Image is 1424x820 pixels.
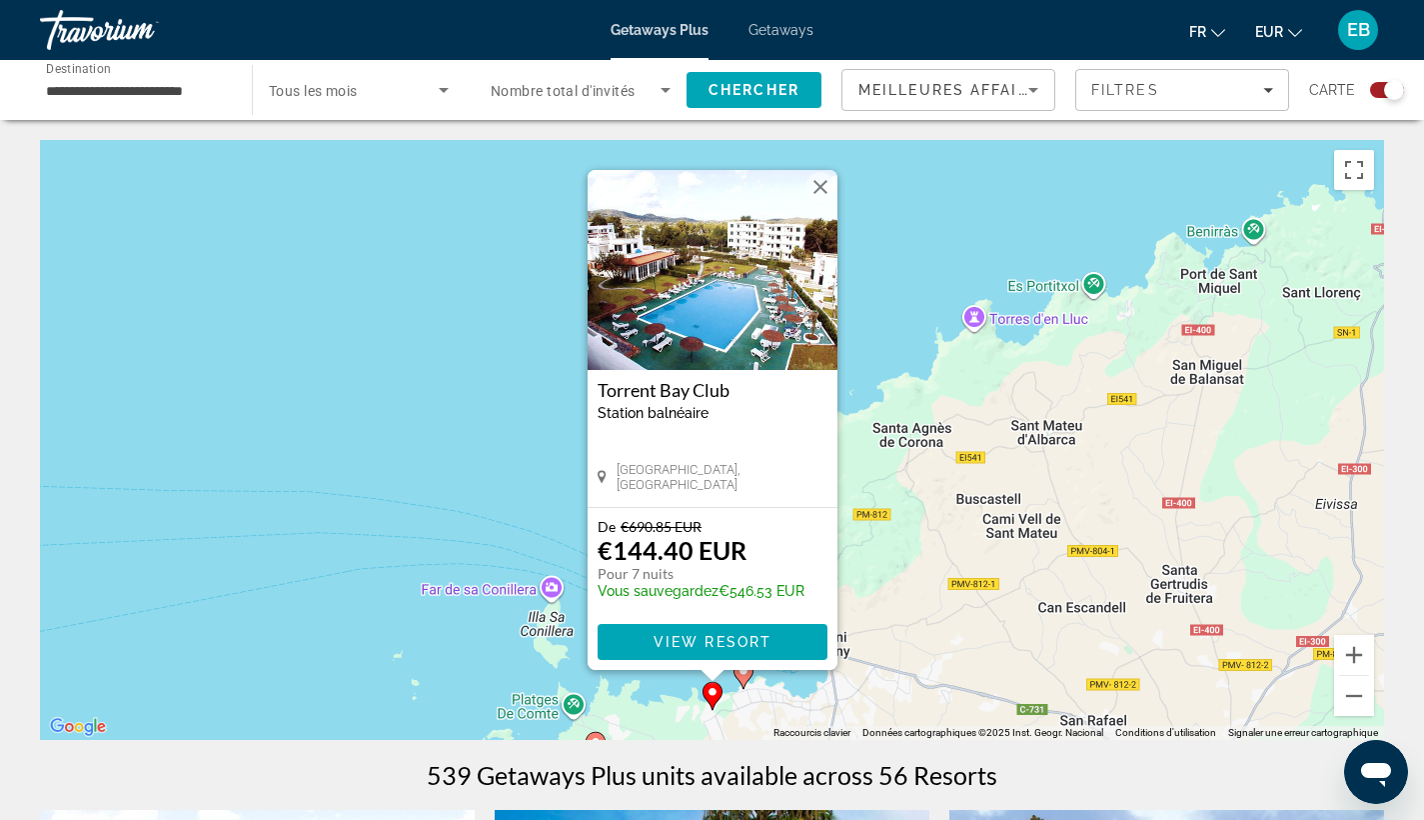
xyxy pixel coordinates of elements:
[598,535,746,565] p: €144.40 EUR
[1347,20,1370,40] span: EB
[1309,76,1355,104] span: Carte
[588,170,837,370] img: Torrent Bay Club
[269,83,358,99] span: Tous les mois
[598,405,709,421] span: Station balnéaire
[621,518,702,535] span: €690.85 EUR
[805,172,835,202] button: Fermer
[858,78,1038,102] mat-select: Sort by
[46,79,226,103] input: Select destination
[598,583,804,599] p: €546.53 EUR
[598,583,718,599] span: Vous sauvegardez
[1228,727,1378,738] a: Signaler une erreur cartographique
[1332,9,1384,51] button: User Menu
[1255,17,1302,46] button: Change currency
[773,726,850,740] button: Raccourcis clavier
[598,518,616,535] span: De
[46,61,111,75] span: Destination
[598,380,827,400] a: Torrent Bay Club
[862,727,1103,738] span: Données cartographiques ©2025 Inst. Geogr. Nacional
[1115,727,1216,738] a: Conditions d'utilisation (s'ouvre dans un nouvel onglet)
[45,714,111,740] img: Google
[1189,24,1206,40] span: fr
[748,22,813,38] a: Getaways
[687,72,821,108] button: Search
[1189,17,1225,46] button: Change language
[598,565,804,583] p: Pour 7 nuits
[1075,69,1289,111] button: Filters
[1334,676,1374,716] button: Zoom arrière
[709,82,799,98] span: Chercher
[1334,635,1374,675] button: Zoom avant
[858,82,1050,98] span: Meilleures affaires
[45,714,111,740] a: Ouvrir cette zone dans Google Maps (dans une nouvelle fenêtre)
[427,760,997,790] h1: 539 Getaways Plus units available across 56 Resorts
[1344,740,1408,804] iframe: Bouton de lancement de la fenêtre de messagerie
[1255,24,1283,40] span: EUR
[1091,82,1159,98] span: Filtres
[1334,150,1374,190] button: Passer en plein écran
[611,22,709,38] a: Getaways Plus
[616,462,826,492] span: [GEOGRAPHIC_DATA], [GEOGRAPHIC_DATA]
[491,83,636,99] span: Nombre total d'invités
[40,4,240,56] a: Travorium
[598,624,827,660] button: View Resort
[653,634,770,650] span: View Resort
